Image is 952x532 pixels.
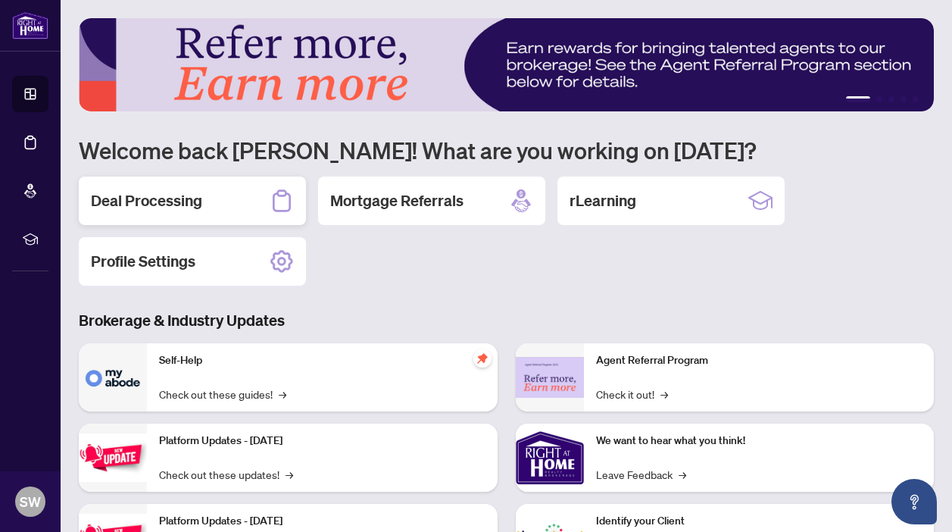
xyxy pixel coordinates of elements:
button: 1 [846,96,870,102]
button: 2 [876,96,882,102]
h2: Deal Processing [91,190,202,211]
p: Platform Updates - [DATE] [159,433,485,449]
img: We want to hear what you think! [516,424,584,492]
span: → [660,386,668,402]
a: Check out these updates!→ [159,466,293,483]
h2: rLearning [570,190,636,211]
img: Self-Help [79,343,147,412]
p: Platform Updates - [DATE] [159,513,485,530]
button: Open asap [891,479,937,524]
button: 5 [913,96,919,102]
button: 3 [888,96,894,102]
a: Leave Feedback→ [596,466,686,483]
button: 4 [900,96,907,102]
span: → [286,466,293,483]
img: Agent Referral Program [516,357,584,399]
span: → [279,386,286,402]
p: Identify your Client [596,513,922,530]
p: Agent Referral Program [596,352,922,369]
span: → [679,466,686,483]
a: Check it out!→ [596,386,668,402]
h1: Welcome back [PERSON_NAME]! What are you working on [DATE]? [79,136,934,164]
h2: Profile Settings [91,251,195,272]
img: Slide 0 [79,18,934,111]
p: Self-Help [159,352,485,369]
span: pushpin [473,349,492,368]
img: logo [12,11,48,39]
a: Check out these guides!→ [159,386,286,402]
h3: Brokerage & Industry Updates [79,310,934,331]
span: SW [20,491,41,512]
p: We want to hear what you think! [596,433,922,449]
h2: Mortgage Referrals [330,190,464,211]
img: Platform Updates - July 21, 2025 [79,433,147,481]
